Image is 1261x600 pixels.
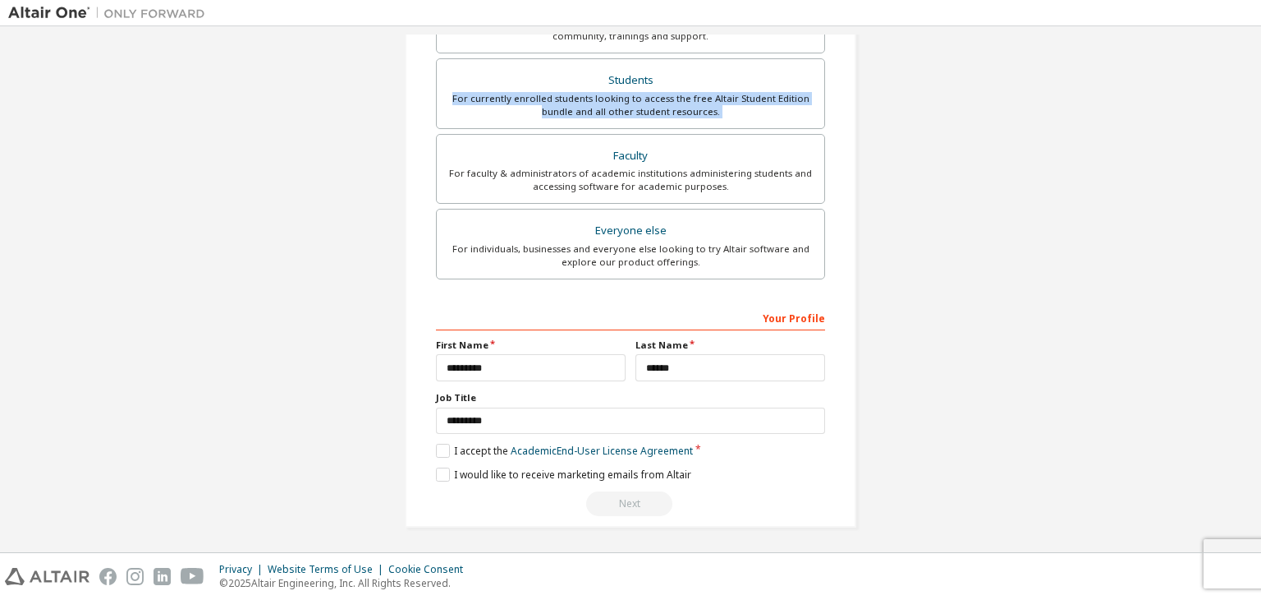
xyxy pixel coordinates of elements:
[447,69,814,92] div: Students
[219,576,473,590] p: © 2025 Altair Engineering, Inc. All Rights Reserved.
[219,563,268,576] div: Privacy
[436,444,693,458] label: I accept the
[447,92,814,118] div: For currently enrolled students looking to access the free Altair Student Edition bundle and all ...
[181,568,204,585] img: youtube.svg
[436,339,626,352] label: First Name
[447,242,814,269] div: For individuals, businesses and everyone else looking to try Altair software and explore our prod...
[511,444,693,458] a: Academic End-User License Agreement
[5,568,89,585] img: altair_logo.svg
[436,468,691,482] label: I would like to receive marketing emails from Altair
[436,492,825,516] div: Read and acccept EULA to continue
[447,219,814,242] div: Everyone else
[436,391,825,404] label: Job Title
[268,563,388,576] div: Website Terms of Use
[388,563,473,576] div: Cookie Consent
[436,304,825,330] div: Your Profile
[447,167,814,193] div: For faculty & administrators of academic institutions administering students and accessing softwa...
[8,5,213,21] img: Altair One
[154,568,171,585] img: linkedin.svg
[126,568,144,585] img: instagram.svg
[635,339,825,352] label: Last Name
[447,145,814,168] div: Faculty
[99,568,117,585] img: facebook.svg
